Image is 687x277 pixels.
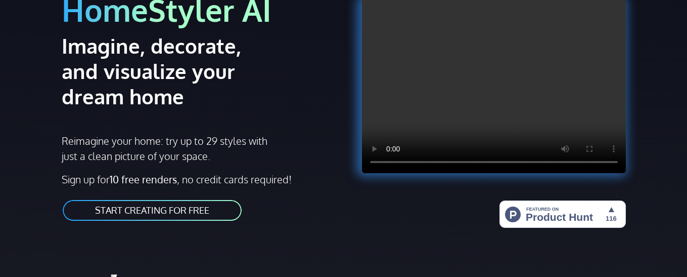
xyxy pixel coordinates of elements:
a: START CREATING FOR FREE [62,199,243,222]
p: Reimagine your home: try up to 29 styles with just a clean picture of your space. [62,133,269,164]
img: HomeStyler AI - Interior Design Made Easy: One Click to Your Dream Home | Product Hunt [499,201,626,228]
p: Sign up for , no credit cards required! [62,172,338,187]
h2: Imagine, decorate, and visualize your dream home [62,33,283,109]
strong: 10 free renders [110,173,177,186]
